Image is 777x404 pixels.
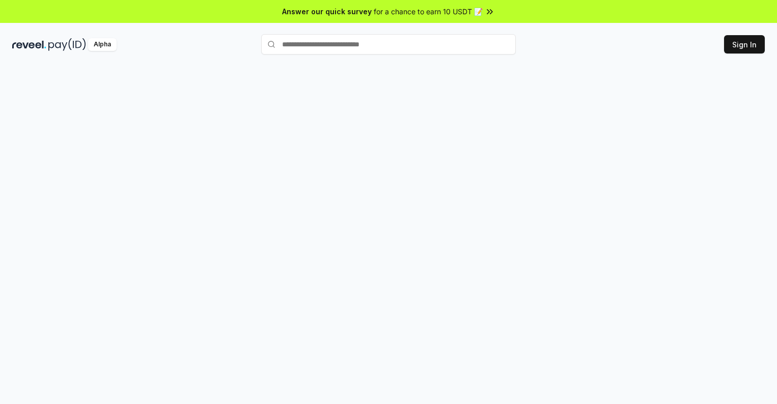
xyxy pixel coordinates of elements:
[12,38,46,51] img: reveel_dark
[724,35,765,53] button: Sign In
[374,6,483,17] span: for a chance to earn 10 USDT 📝
[48,38,86,51] img: pay_id
[88,38,117,51] div: Alpha
[282,6,372,17] span: Answer our quick survey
